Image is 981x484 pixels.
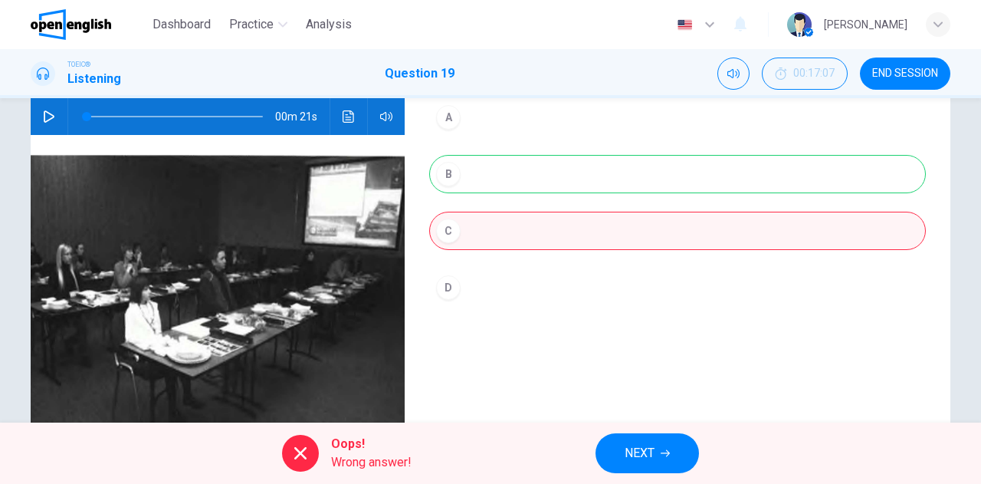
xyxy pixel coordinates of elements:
[793,67,835,80] span: 00:17:07
[67,59,90,70] span: TOEIC®
[717,58,750,90] div: Mute
[275,98,330,135] span: 00m 21s
[860,58,950,90] button: END SESSION
[331,435,412,453] span: Oops!
[229,15,274,34] span: Practice
[675,19,694,31] img: en
[385,64,454,83] h1: Question 19
[787,12,812,37] img: Profile picture
[336,98,361,135] button: Click to see the audio transcription
[824,15,907,34] div: [PERSON_NAME]
[872,67,938,80] span: END SESSION
[331,453,412,472] span: Wrong answer!
[595,433,699,473] button: NEXT
[625,443,655,464] span: NEXT
[67,70,121,88] h1: Listening
[153,15,211,34] span: Dashboard
[223,11,294,38] button: Practice
[146,11,217,38] button: Dashboard
[31,9,111,40] img: OpenEnglish logo
[762,58,848,90] button: 00:17:07
[31,9,146,40] a: OpenEnglish logo
[762,58,848,90] div: Hide
[306,15,352,34] span: Analysis
[300,11,358,38] button: Analysis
